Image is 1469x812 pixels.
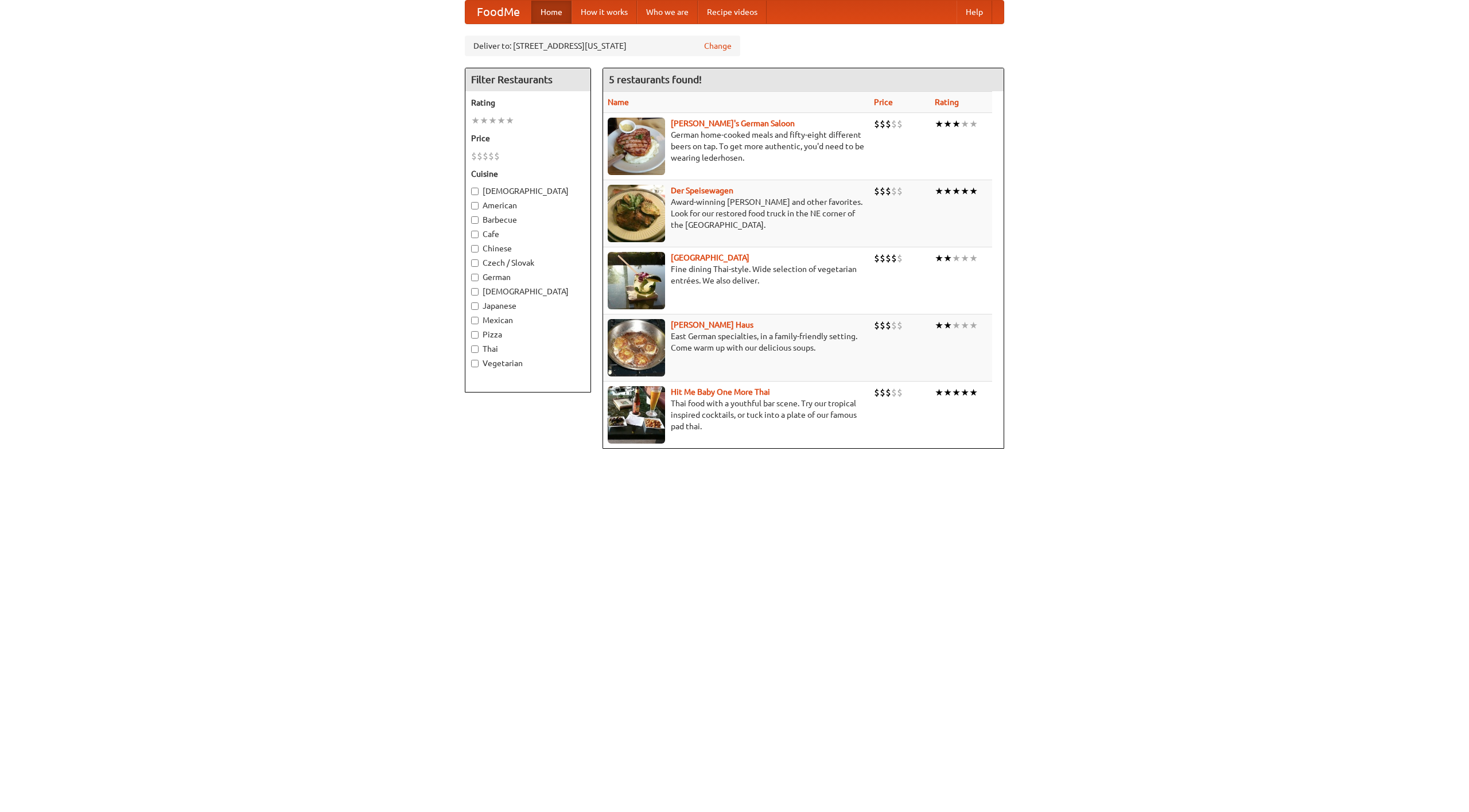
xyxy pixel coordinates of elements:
label: German [471,271,585,283]
a: Recipe videos [698,1,767,24]
a: Help [957,1,992,24]
li: ★ [952,386,961,399]
li: $ [897,252,903,265]
li: $ [880,319,885,332]
label: [DEMOGRAPHIC_DATA] [471,286,585,297]
label: Pizza [471,329,585,340]
li: ★ [961,319,969,332]
label: American [471,200,585,211]
label: Czech / Slovak [471,257,585,269]
li: $ [891,118,897,130]
li: $ [874,319,880,332]
li: ★ [943,252,952,265]
li: ★ [943,185,952,197]
li: $ [891,252,897,265]
li: ★ [969,319,978,332]
li: $ [885,185,891,197]
li: ★ [943,319,952,332]
li: $ [880,252,885,265]
li: ★ [488,114,497,127]
li: $ [880,185,885,197]
a: Rating [935,98,959,107]
li: ★ [480,114,488,127]
li: ★ [969,185,978,197]
div: Deliver to: [STREET_ADDRESS][US_STATE] [465,36,740,56]
a: FoodMe [465,1,531,24]
h5: Cuisine [471,168,585,180]
input: Pizza [471,331,479,339]
label: Chinese [471,243,585,254]
li: ★ [969,252,978,265]
a: [GEOGRAPHIC_DATA] [671,253,749,262]
li: ★ [935,118,943,130]
label: Vegetarian [471,358,585,369]
h5: Price [471,133,585,144]
p: Thai food with a youthful bar scene. Try our tropical inspired cocktails, or tuck into a plate of... [608,398,865,432]
label: Barbecue [471,214,585,226]
input: Chinese [471,245,479,252]
li: ★ [952,319,961,332]
input: Vegetarian [471,360,479,367]
input: Czech / Slovak [471,259,479,267]
li: ★ [935,386,943,399]
li: $ [874,252,880,265]
h5: Rating [471,97,585,108]
li: ★ [961,386,969,399]
a: Change [704,40,732,52]
img: babythai.jpg [608,386,665,444]
li: $ [471,150,477,162]
li: $ [897,319,903,332]
li: ★ [952,252,961,265]
li: $ [891,386,897,399]
li: ★ [969,386,978,399]
input: Cafe [471,231,479,238]
p: Award-winning [PERSON_NAME] and other favorites. Look for our restored food truck in the NE corne... [608,196,865,231]
li: ★ [935,319,943,332]
a: Hit Me Baby One More Thai [671,387,770,397]
li: ★ [506,114,514,127]
p: German home-cooked meals and fifty-eight different beers on tap. To get more authentic, you'd nee... [608,129,865,164]
li: $ [880,386,885,399]
a: Der Speisewagen [671,186,733,195]
p: East German specialties, in a family-friendly setting. Come warm up with our delicious soups. [608,331,865,353]
input: Thai [471,345,479,353]
li: ★ [952,118,961,130]
ng-pluralize: 5 restaurants found! [609,74,702,85]
label: [DEMOGRAPHIC_DATA] [471,185,585,197]
li: $ [874,185,880,197]
li: $ [885,118,891,130]
li: ★ [969,118,978,130]
li: $ [874,118,880,130]
img: speisewagen.jpg [608,185,665,242]
li: $ [897,386,903,399]
li: $ [494,150,500,162]
li: $ [483,150,488,162]
li: ★ [943,118,952,130]
input: Barbecue [471,216,479,224]
input: Japanese [471,302,479,310]
li: $ [897,185,903,197]
img: satay.jpg [608,252,665,309]
a: Who we are [637,1,698,24]
label: Mexican [471,314,585,326]
label: Thai [471,343,585,355]
label: Cafe [471,228,585,240]
li: $ [891,319,897,332]
li: ★ [935,252,943,265]
li: ★ [961,252,969,265]
input: Mexican [471,317,479,324]
input: [DEMOGRAPHIC_DATA] [471,188,479,195]
li: ★ [961,185,969,197]
li: ★ [952,185,961,197]
b: [PERSON_NAME] Haus [671,320,753,329]
a: Price [874,98,893,107]
img: kohlhaus.jpg [608,319,665,376]
li: ★ [497,114,506,127]
img: esthers.jpg [608,118,665,175]
a: Home [531,1,572,24]
a: [PERSON_NAME]'s German Saloon [671,119,795,128]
